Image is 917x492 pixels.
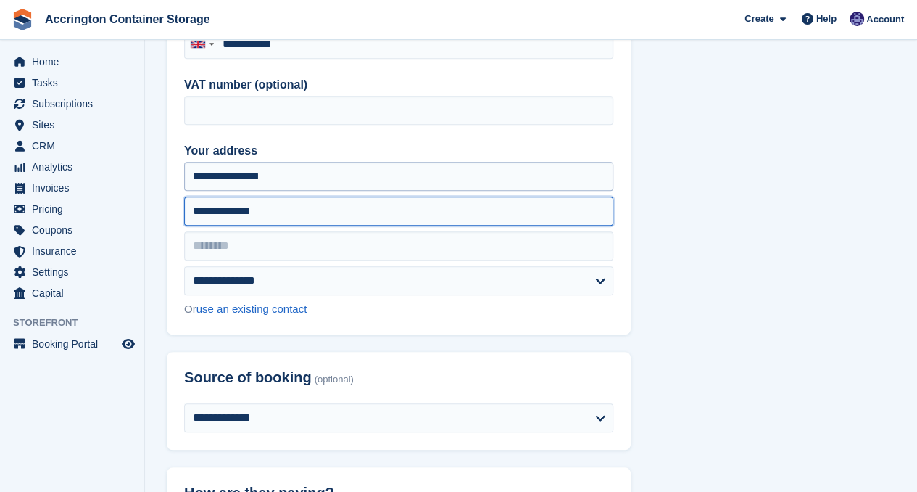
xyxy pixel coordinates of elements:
[196,303,307,315] a: use an existing contact
[7,136,137,156] a: menu
[32,136,119,156] span: CRM
[184,76,613,94] label: VAT number (optional)
[32,241,119,261] span: Insurance
[866,12,904,27] span: Account
[32,52,119,72] span: Home
[7,157,137,177] a: menu
[7,283,137,303] a: menu
[7,178,137,198] a: menu
[39,7,216,31] a: Accrington Container Storage
[7,73,137,93] a: menu
[7,262,137,282] a: menu
[184,369,312,386] span: Source of booking
[7,334,137,354] a: menu
[32,262,119,282] span: Settings
[120,335,137,353] a: Preview store
[7,199,137,219] a: menu
[32,73,119,93] span: Tasks
[32,94,119,114] span: Subscriptions
[7,220,137,240] a: menu
[32,334,119,354] span: Booking Portal
[7,52,137,72] a: menu
[184,301,613,318] div: Or
[32,178,119,198] span: Invoices
[7,94,137,114] a: menu
[744,12,773,26] span: Create
[13,316,144,330] span: Storefront
[184,142,613,160] label: Your address
[32,115,119,135] span: Sites
[32,199,119,219] span: Pricing
[816,12,837,26] span: Help
[32,157,119,177] span: Analytics
[32,283,119,303] span: Capital
[315,374,354,385] span: (optional)
[850,12,864,26] img: Jacob Connolly
[7,115,137,135] a: menu
[32,220,119,240] span: Coupons
[7,241,137,261] a: menu
[185,30,218,58] div: United Kingdom: +44
[12,9,33,30] img: stora-icon-8386f47178a22dfd0bd8f6a31ec36ba5ce8667c1dd55bd0f319d3a0aa187defe.svg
